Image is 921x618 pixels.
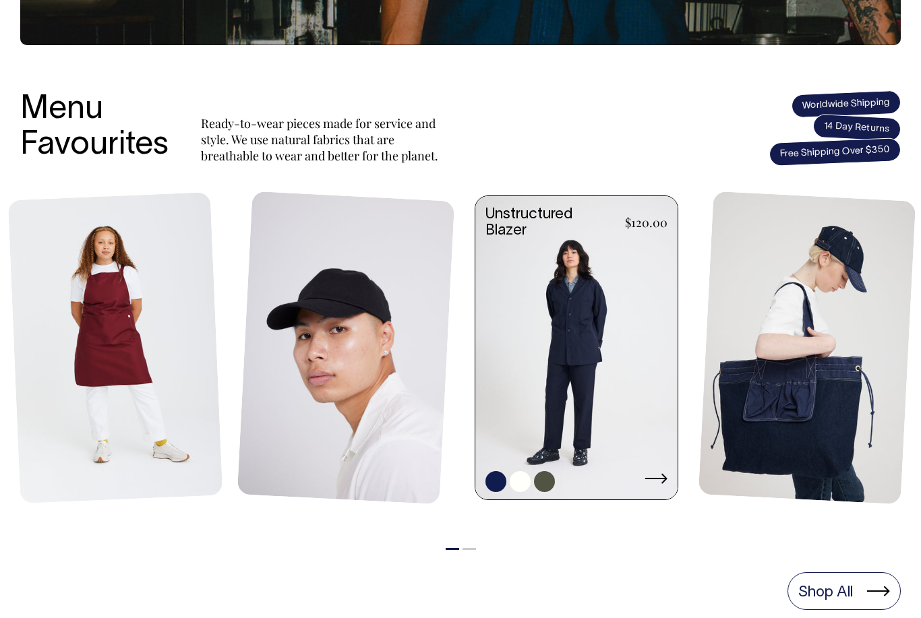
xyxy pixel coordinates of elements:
[446,548,459,550] button: 1 of 2
[20,92,169,164] h3: Menu Favourites
[237,191,454,505] img: Blank Dad Cap
[463,548,476,550] button: 2 of 2
[8,192,222,503] img: Mo Apron
[791,90,901,118] span: Worldwide Shipping
[812,114,901,142] span: 14 Day Returns
[788,572,901,610] a: Shop All
[699,191,916,505] img: Store Bag
[769,137,901,166] span: Free Shipping Over $350
[201,115,444,164] p: Ready-to-wear pieces made for service and style. We use natural fabrics that are breathable to we...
